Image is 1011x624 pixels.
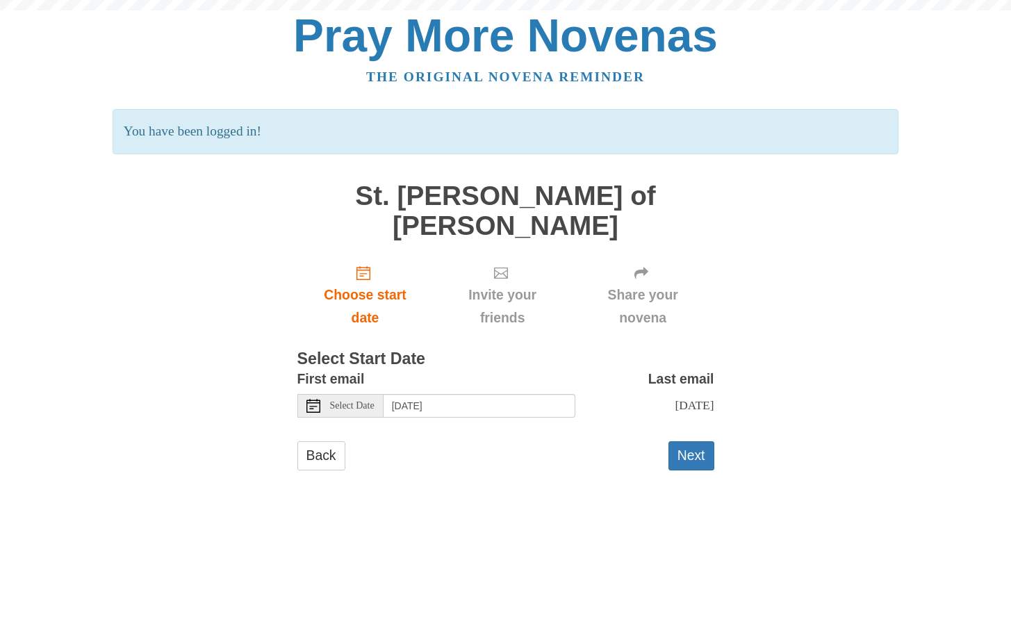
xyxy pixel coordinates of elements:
[311,284,420,329] span: Choose start date
[297,181,714,240] h1: St. [PERSON_NAME] of [PERSON_NAME]
[572,254,714,337] div: Click "Next" to confirm your start date first.
[648,368,714,391] label: Last email
[293,10,718,61] a: Pray More Novenas
[668,441,714,470] button: Next
[586,284,700,329] span: Share your novena
[297,441,345,470] a: Back
[297,368,365,391] label: First email
[675,398,714,412] span: [DATE]
[366,69,645,84] a: The original novena reminder
[433,254,571,337] div: Click "Next" to confirm your start date first.
[297,254,434,337] a: Choose start date
[297,350,714,368] h3: Select Start Date
[113,109,898,154] p: You have been logged in!
[330,401,375,411] span: Select Date
[447,284,557,329] span: Invite your friends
